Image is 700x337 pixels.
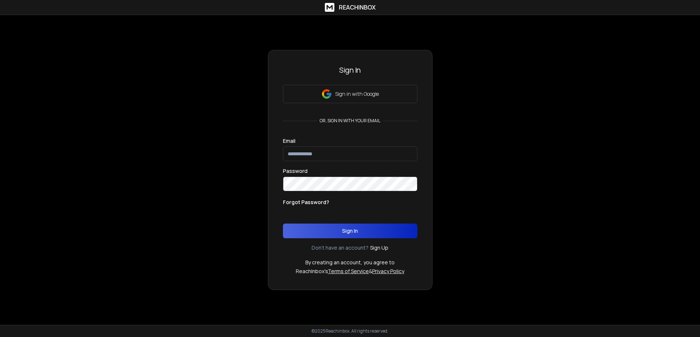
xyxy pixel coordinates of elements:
[283,65,417,75] h3: Sign In
[370,244,388,251] a: Sign Up
[317,118,383,124] p: or, sign in with your email
[312,244,369,251] p: Don't have an account?
[283,224,417,238] button: Sign In
[305,259,395,266] p: By creating an account, you agree to
[339,3,376,12] h1: ReachInbox
[283,199,329,206] p: Forgot Password?
[283,138,295,144] label: Email
[296,268,404,275] p: ReachInbox's &
[283,168,308,174] label: Password
[312,328,388,334] p: © 2025 Reachinbox. All rights reserved.
[283,85,417,103] button: Sign in with Google
[325,3,376,12] a: ReachInbox
[372,268,404,275] a: Privacy Policy
[335,90,379,98] p: Sign in with Google
[328,268,369,275] a: Terms of Service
